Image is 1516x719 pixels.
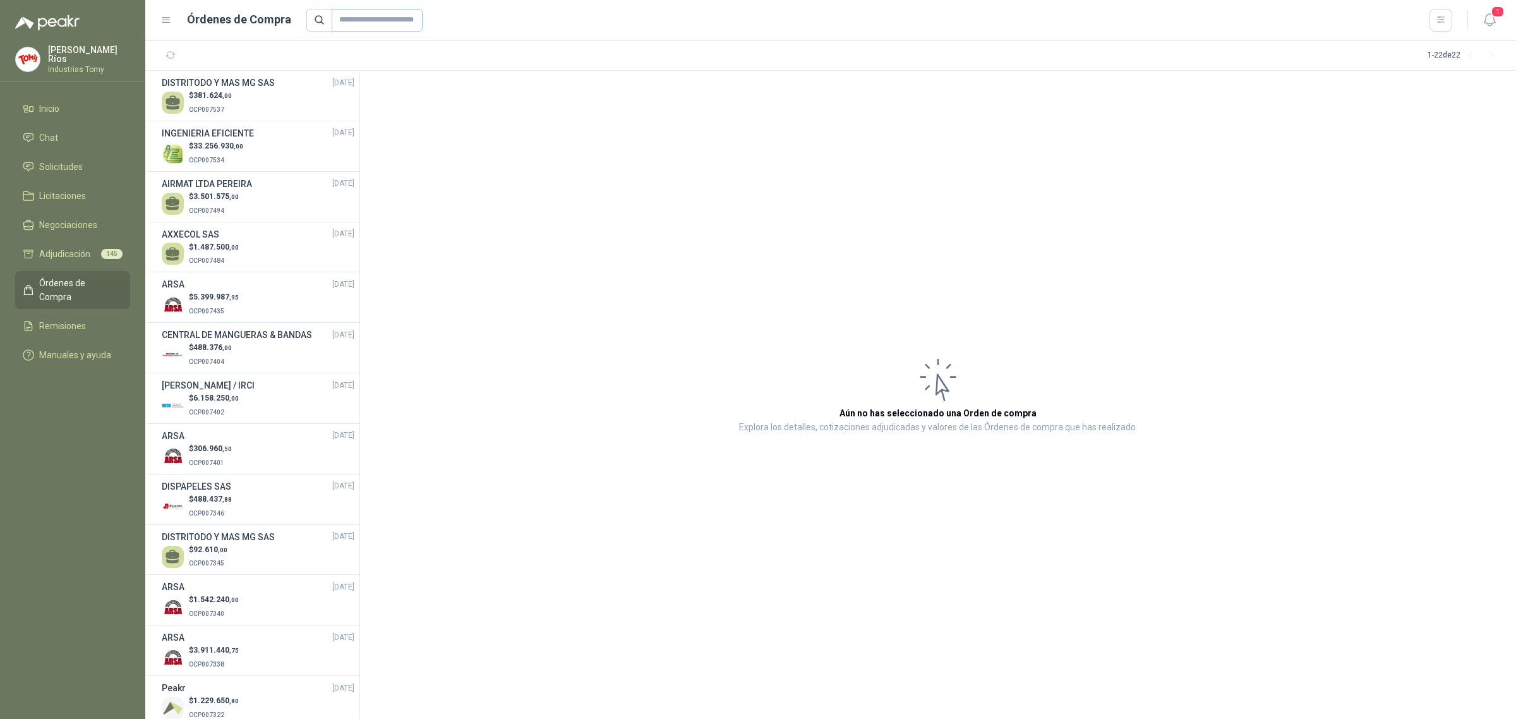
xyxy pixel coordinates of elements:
p: Industrias Tomy [48,66,130,73]
span: OCP007404 [189,358,224,365]
p: $ [189,544,227,556]
span: ,00 [229,395,239,402]
p: [PERSON_NAME] Ríos [48,45,130,63]
p: $ [189,90,232,102]
h3: ARSA [162,631,184,644]
p: $ [189,241,239,253]
span: [DATE] [332,682,354,694]
p: $ [189,392,239,404]
a: ARSA[DATE] Company Logo$3.911.440,75OCP007338 [162,631,354,670]
span: OCP007340 [189,610,224,617]
span: Chat [39,131,58,145]
span: 1.542.240 [193,595,239,604]
img: Company Logo [162,596,184,618]
a: AXXECOL SAS[DATE] $1.487.500,00OCP007484 [162,227,354,267]
span: ,88 [222,496,232,503]
span: Licitaciones [39,189,86,203]
h3: DISTRITODO Y MAS MG SAS [162,76,275,90]
span: OCP007484 [189,257,224,264]
img: Company Logo [162,394,184,416]
span: [DATE] [332,480,354,492]
span: 145 [101,249,123,259]
a: Licitaciones [15,184,130,208]
span: 488.437 [193,495,232,504]
h3: ARSA [162,277,184,291]
p: $ [189,291,239,303]
h3: AIRMAT LTDA PEREIRA [162,177,252,191]
h3: ARSA [162,580,184,594]
span: ,95 [229,294,239,301]
span: 1 [1491,6,1505,18]
span: Negociaciones [39,218,97,232]
img: Company Logo [162,495,184,517]
h3: ARSA [162,429,184,443]
span: ,00 [222,92,232,99]
img: Company Logo [162,293,184,315]
img: Company Logo [162,445,184,467]
h3: Aún no has seleccionado una Orden de compra [839,406,1037,420]
span: [DATE] [332,581,354,593]
span: Órdenes de Compra [39,276,118,304]
span: 5.399.987 [193,293,239,301]
span: 1.487.500 [193,243,239,251]
span: ,00 [229,244,239,251]
span: ,00 [222,344,232,351]
span: [DATE] [332,329,354,341]
span: OCP007345 [189,560,224,567]
h3: [PERSON_NAME] / IRCI [162,378,255,392]
span: ,00 [229,193,239,200]
a: AIRMAT LTDA PEREIRA[DATE] $3.501.575,00OCP007494 [162,177,354,217]
span: ,00 [229,596,239,603]
img: Company Logo [162,344,184,366]
p: $ [189,191,239,203]
a: ARSA[DATE] Company Logo$5.399.987,95OCP007435 [162,277,354,317]
span: OCP007435 [189,308,224,315]
a: DISTRITODO Y MAS MG SAS[DATE] $92.610,00OCP007345 [162,530,354,570]
span: 1.229.650 [193,696,239,705]
span: ,00 [218,547,227,553]
img: Company Logo [162,142,184,164]
span: Remisiones [39,319,86,333]
a: ARSA[DATE] Company Logo$306.960,50OCP007401 [162,429,354,469]
a: DISTRITODO Y MAS MG SAS[DATE] $381.624,00OCP007537 [162,76,354,116]
a: DISPAPELES SAS[DATE] Company Logo$488.437,88OCP007346 [162,480,354,519]
a: Chat [15,126,130,150]
span: OCP007401 [189,459,224,466]
a: Solicitudes [15,155,130,179]
span: [DATE] [332,228,354,240]
a: [PERSON_NAME] / IRCI[DATE] Company Logo$6.158.250,00OCP007402 [162,378,354,418]
div: 1 - 22 de 22 [1428,45,1501,66]
span: 306.960 [193,444,232,453]
h1: Órdenes de Compra [187,11,291,28]
p: $ [189,594,239,606]
span: Inicio [39,102,59,116]
span: [DATE] [332,430,354,442]
span: [DATE] [332,77,354,89]
span: 3.911.440 [193,646,239,655]
span: Adjudicación [39,247,90,261]
a: Manuales y ayuda [15,343,130,367]
span: 488.376 [193,343,232,352]
span: OCP007322 [189,711,224,718]
p: $ [189,342,232,354]
span: OCP007494 [189,207,224,214]
span: [DATE] [332,178,354,190]
span: ,00 [234,143,243,150]
img: Company Logo [162,697,184,719]
span: Manuales y ayuda [39,348,111,362]
h3: AXXECOL SAS [162,227,219,241]
p: Explora los detalles, cotizaciones adjudicadas y valores de las Órdenes de compra que has realizado. [739,420,1138,435]
button: 1 [1478,9,1501,32]
h3: DISPAPELES SAS [162,480,231,493]
span: [DATE] [332,380,354,392]
span: ,50 [222,445,232,452]
span: OCP007338 [189,661,224,668]
span: ,75 [229,647,239,654]
p: $ [189,695,239,707]
a: Inicio [15,97,130,121]
img: Logo peakr [15,15,80,30]
p: $ [189,644,239,656]
p: $ [189,443,232,455]
a: CENTRAL DE MANGUERAS & BANDAS[DATE] Company Logo$488.376,00OCP007404 [162,328,354,368]
p: $ [189,493,232,505]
